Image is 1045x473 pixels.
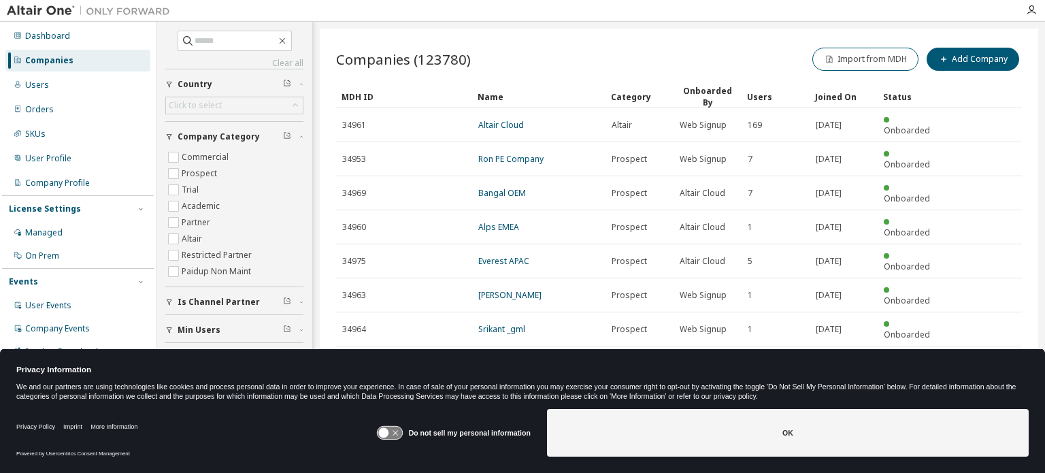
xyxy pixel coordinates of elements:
span: Onboarded [884,329,930,340]
span: [DATE] [816,256,842,267]
a: Clear all [165,58,303,69]
button: Add Company [927,48,1019,71]
a: Ron PE Company [478,153,544,165]
a: Everest APAC [478,255,529,267]
span: 34960 [342,222,366,233]
div: Onboarded By [679,85,736,108]
span: [DATE] [816,324,842,335]
span: Web Signup [680,324,727,335]
span: Altair Cloud [680,188,725,199]
span: Altair Cloud [680,256,725,267]
div: Company Profile [25,178,90,189]
div: Dashboard [25,31,70,42]
span: 34975 [342,256,366,267]
span: Web Signup [680,120,727,131]
div: Events [9,276,38,287]
a: Altair Cloud [478,119,524,131]
span: Onboarded [884,193,930,204]
label: Paidup Non Maint [182,263,254,280]
button: Company Category [165,122,303,152]
span: Clear filter [283,131,291,142]
span: Prospect [612,188,647,199]
span: [DATE] [816,154,842,165]
div: Click to select [169,100,222,111]
div: User Profile [25,153,71,164]
button: Is Channel Partner [165,287,303,317]
span: Altair Cloud [680,222,725,233]
div: Managed [25,227,63,238]
span: 34964 [342,324,366,335]
div: Companies [25,55,73,66]
span: Prospect [612,154,647,165]
div: License Settings [9,203,81,214]
div: Users [25,80,49,91]
label: Restricted Partner [182,247,254,263]
div: Category [611,86,668,108]
a: Bangal OEM [478,187,526,199]
span: [DATE] [816,290,842,301]
span: Web Signup [680,290,727,301]
span: Onboarded [884,295,930,306]
button: Min Users [165,315,303,345]
label: Partner [182,214,213,231]
span: Altair [612,120,632,131]
div: Users [747,86,804,108]
span: 1 [748,222,752,233]
span: 7 [748,188,752,199]
div: On Prem [25,250,59,261]
div: User Events [25,300,71,311]
label: Academic [182,198,222,214]
span: Onboarded [884,159,930,170]
span: 5 [748,256,752,267]
button: Country [165,69,303,99]
div: MDH ID [342,86,467,108]
span: Clear filter [283,79,291,90]
div: Company Events [25,323,90,334]
div: Product Downloads [25,346,103,357]
span: [DATE] [816,188,842,199]
span: Web Signup [680,154,727,165]
span: Onboarded [884,261,930,272]
a: Alps EMEA [478,221,519,233]
div: Name [478,86,600,108]
a: [PERSON_NAME] [478,289,542,301]
label: Altair [182,231,205,247]
span: Companies (123780) [336,50,471,69]
span: Clear filter [283,297,291,308]
span: Clear filter [283,325,291,336]
span: 34961 [342,120,366,131]
span: 7 [748,154,752,165]
span: Min Users [178,325,220,336]
span: [DATE] [816,120,842,131]
span: Prospect [612,324,647,335]
span: 34963 [342,290,366,301]
label: Prospect [182,165,220,182]
span: [DATE] [816,222,842,233]
span: Prospect [612,256,647,267]
span: Prospect [612,290,647,301]
div: Joined On [815,86,872,108]
span: 1 [748,290,752,301]
div: Orders [25,104,54,115]
div: Click to select [166,97,303,114]
span: 169 [748,120,762,131]
span: 1 [748,324,752,335]
img: Altair One [7,4,177,18]
span: Onboarded [884,227,930,238]
div: SKUs [25,129,46,140]
span: 34969 [342,188,366,199]
span: Company Category [178,131,260,142]
span: 34953 [342,154,366,165]
button: Import from MDH [812,48,918,71]
span: Is Channel Partner [178,297,260,308]
label: Trial [182,182,201,198]
span: Prospect [612,222,647,233]
span: Onboarded [884,125,930,136]
span: Country [178,79,212,90]
div: Status [883,86,940,108]
label: Commercial [182,149,231,165]
a: Srikant _gml [478,323,525,335]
